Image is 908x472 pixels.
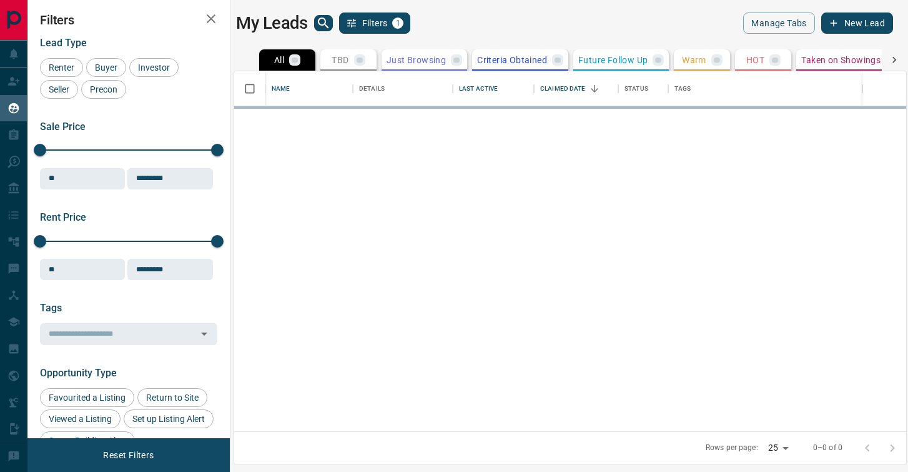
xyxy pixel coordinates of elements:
span: Set up Building Alert [44,436,131,446]
div: Buyer [86,58,126,77]
span: Investor [134,63,174,73]
button: search button [314,15,333,31]
p: Just Browsing [387,56,446,64]
div: Claimed Date [540,71,586,106]
button: Manage Tabs [743,13,814,34]
div: Renter [40,58,83,77]
button: Reset Filters [95,444,162,466]
button: Open [195,325,213,343]
span: Buyer [91,63,122,73]
div: Precon [81,80,126,99]
p: HOT [746,56,764,64]
div: Tags [668,71,862,106]
div: Claimed Date [534,71,618,106]
p: Criteria Obtained [477,56,547,64]
h2: Filters [40,13,217,28]
span: Set up Listing Alert [128,414,209,424]
span: 1 [393,19,402,28]
div: Status [624,71,648,106]
div: Name [265,71,353,106]
span: Rent Price [40,211,86,223]
div: Viewed a Listing [40,409,121,428]
h1: My Leads [236,13,308,33]
div: Set up Listing Alert [124,409,214,428]
span: Viewed a Listing [44,414,116,424]
p: Warm [682,56,706,64]
span: Return to Site [142,393,203,403]
div: Seller [40,80,78,99]
div: 25 [763,439,793,457]
button: Filters1 [339,13,411,34]
p: All [274,56,284,64]
span: Seller [44,84,74,94]
div: Return to Site [137,388,207,407]
p: 0–0 of 0 [813,443,842,453]
span: Precon [86,84,122,94]
p: Taken on Showings [801,56,881,64]
div: Last Active [459,71,498,106]
div: Details [353,71,453,106]
p: TBD [332,56,348,64]
span: Opportunity Type [40,367,117,379]
button: Sort [586,80,603,98]
div: Status [618,71,668,106]
div: Tags [674,71,691,106]
span: Favourited a Listing [44,393,130,403]
p: Rows per page: [706,443,758,453]
span: Renter [44,63,79,73]
span: Lead Type [40,37,87,49]
div: Name [272,71,290,106]
p: Future Follow Up [578,56,648,64]
div: Set up Building Alert [40,431,135,450]
div: Last Active [453,71,534,106]
span: Tags [40,302,62,314]
div: Details [359,71,385,106]
span: Sale Price [40,121,86,133]
div: Favourited a Listing [40,388,134,407]
button: New Lead [821,13,893,34]
div: Investor [129,58,179,77]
